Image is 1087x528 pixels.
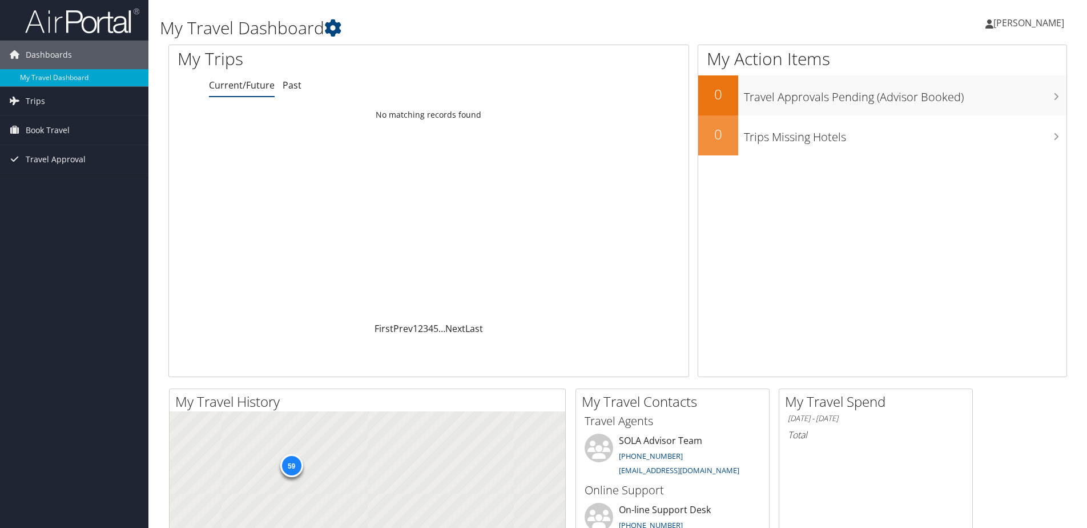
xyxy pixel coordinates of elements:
[698,125,738,144] h2: 0
[160,16,770,40] h1: My Travel Dashboard
[698,115,1066,155] a: 0Trips Missing Hotels
[698,75,1066,115] a: 0Travel Approvals Pending (Advisor Booked)
[375,322,393,335] a: First
[465,322,483,335] a: Last
[698,47,1066,71] h1: My Action Items
[698,85,738,104] h2: 0
[175,392,565,411] h2: My Travel History
[423,322,428,335] a: 3
[788,429,964,441] h6: Total
[579,434,766,481] li: SOLA Advisor Team
[993,17,1064,29] span: [PERSON_NAME]
[985,6,1076,40] a: [PERSON_NAME]
[393,322,413,335] a: Prev
[26,116,70,145] span: Book Travel
[418,322,423,335] a: 2
[433,322,438,335] a: 5
[26,145,86,174] span: Travel Approval
[744,83,1066,105] h3: Travel Approvals Pending (Advisor Booked)
[25,7,139,34] img: airportal-logo.png
[438,322,445,335] span: …
[445,322,465,335] a: Next
[585,482,760,498] h3: Online Support
[585,413,760,429] h3: Travel Agents
[785,392,972,411] h2: My Travel Spend
[428,322,433,335] a: 4
[26,87,45,115] span: Trips
[178,47,464,71] h1: My Trips
[283,79,301,91] a: Past
[788,413,964,424] h6: [DATE] - [DATE]
[209,79,275,91] a: Current/Future
[619,451,683,461] a: [PHONE_NUMBER]
[619,465,739,475] a: [EMAIL_ADDRESS][DOMAIN_NAME]
[280,454,303,477] div: 59
[744,123,1066,145] h3: Trips Missing Hotels
[26,41,72,69] span: Dashboards
[413,322,418,335] a: 1
[582,392,769,411] h2: My Travel Contacts
[169,105,689,125] td: No matching records found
